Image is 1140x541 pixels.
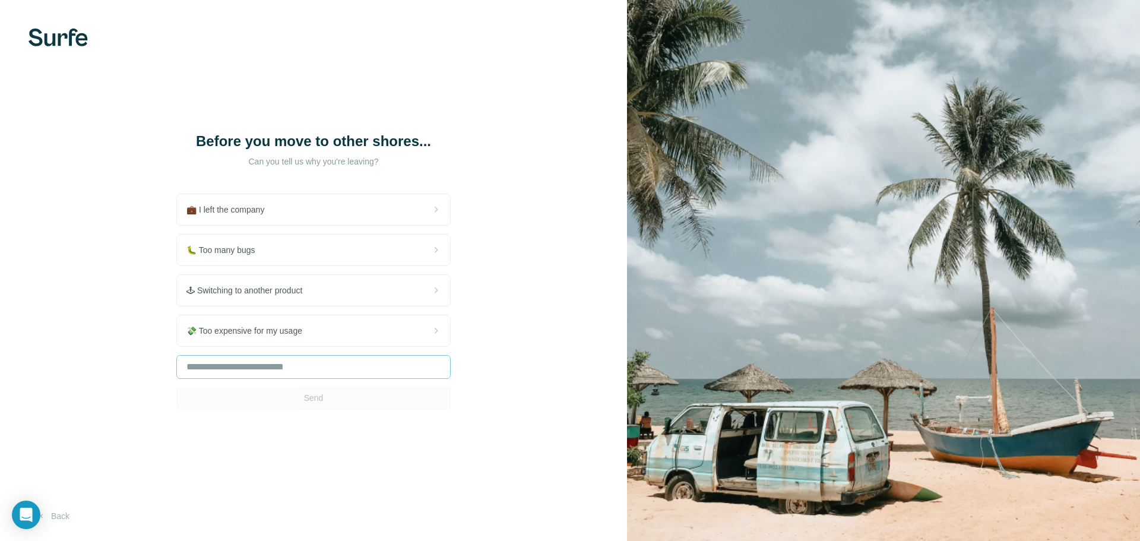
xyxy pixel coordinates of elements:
[195,132,432,151] h1: Before you move to other shores...
[195,156,432,167] p: Can you tell us why you're leaving?
[28,505,78,527] button: Back
[186,244,265,256] span: 🐛 Too many bugs
[186,325,312,337] span: 💸 Too expensive for my usage
[28,29,88,46] img: Surfe's logo
[12,501,40,529] div: Open Intercom Messenger
[186,204,274,216] span: 💼 I left the company
[186,284,312,296] span: 🕹 Switching to another product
